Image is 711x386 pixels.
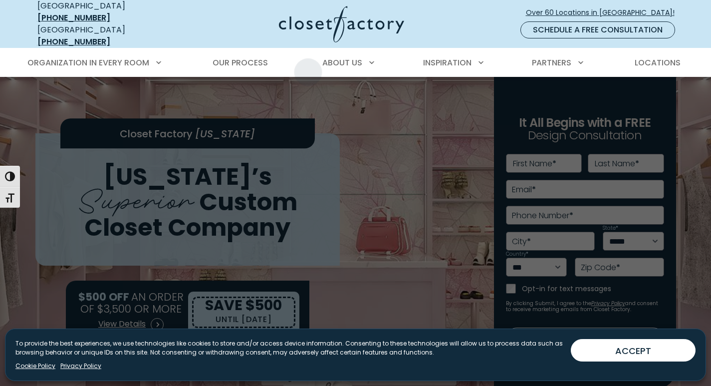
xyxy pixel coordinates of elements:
[15,339,563,357] p: To provide the best experiences, we use technologies like cookies to store and/or access device i...
[520,21,675,38] a: Schedule a Free Consultation
[37,24,182,48] div: [GEOGRAPHIC_DATA]
[37,36,110,47] a: [PHONE_NUMBER]
[20,49,691,77] nav: Primary Menu
[423,57,472,68] span: Inspiration
[532,57,571,68] span: Partners
[526,7,683,18] span: Over 60 Locations in [GEOGRAPHIC_DATA]!
[37,12,110,23] a: [PHONE_NUMBER]
[60,362,101,371] a: Privacy Policy
[635,57,681,68] span: Locations
[27,57,149,68] span: Organization in Every Room
[525,4,683,21] a: Over 60 Locations in [GEOGRAPHIC_DATA]!
[279,6,404,42] img: Closet Factory Logo
[213,57,268,68] span: Our Process
[571,339,696,362] button: ACCEPT
[15,362,55,371] a: Cookie Policy
[322,57,362,68] span: About Us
